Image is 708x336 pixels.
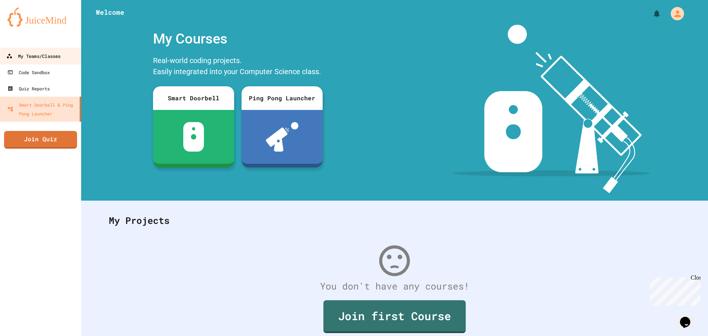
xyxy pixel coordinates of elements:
[153,86,234,110] div: Smart Doorbell
[677,306,701,329] iframe: chat widget
[101,206,688,235] div: My Projects
[7,68,50,77] div: Code Sandbox
[7,100,77,118] div: Smart Doorbell & Ping Pong Launcher
[647,274,701,306] iframe: chat widget
[242,86,323,110] div: Ping Pong Launcher
[7,84,50,93] div: Quiz Reports
[323,300,466,333] a: Join first Course
[639,7,663,20] div: My Notifications
[4,131,77,149] a: Join Quiz
[7,7,74,27] img: logo-orange.svg
[663,5,686,22] div: My Account
[266,122,299,152] img: ppl-with-ball.png
[149,53,326,81] div: Real-world coding projects. Easily integrated into your Computer Science class.
[183,122,204,152] img: sdb-white.svg
[3,3,51,47] div: Chat with us now!Close
[452,25,650,193] img: banner-image-my-projects.png
[149,25,326,53] div: My Courses
[101,279,688,293] div: You don't have any courses!
[6,52,60,61] div: My Teams/Classes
